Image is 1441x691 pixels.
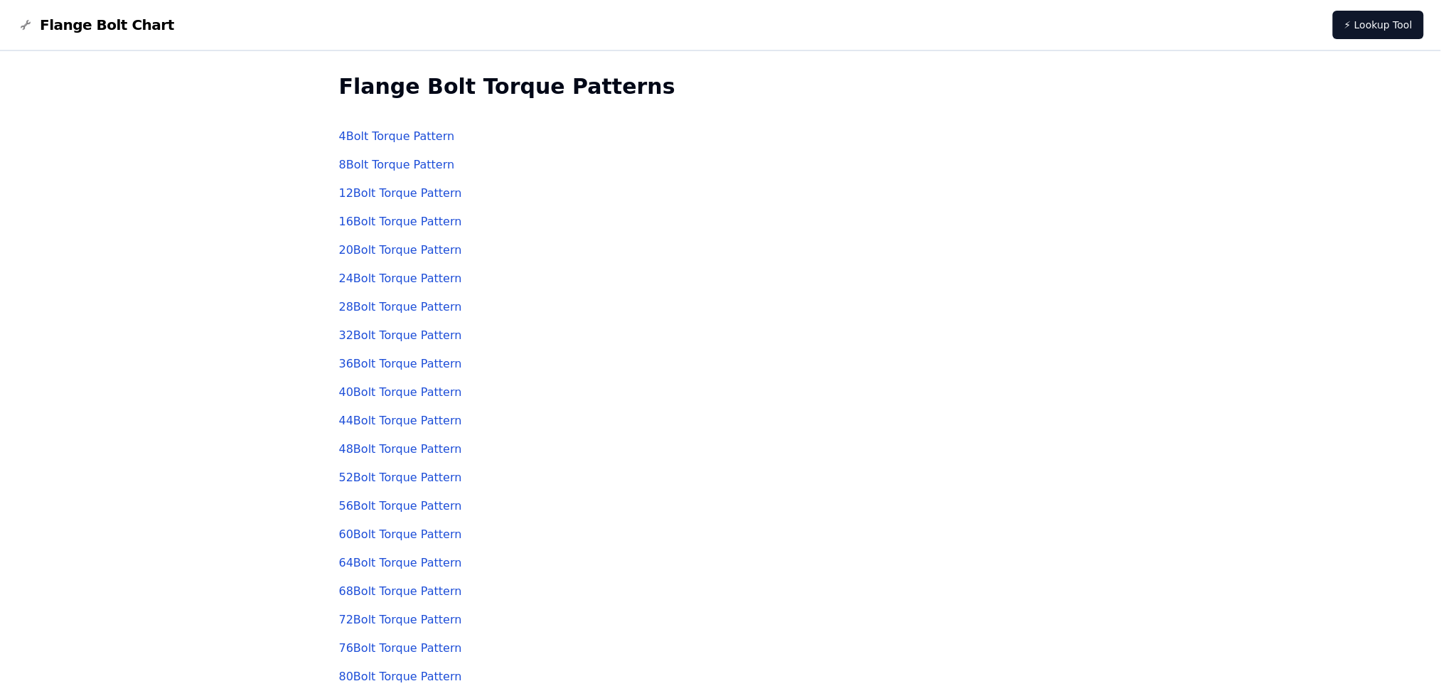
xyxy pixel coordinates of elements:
[339,471,462,484] a: 52Bolt Torque Pattern
[339,556,462,569] a: 64Bolt Torque Pattern
[339,328,462,342] a: 32Bolt Torque Pattern
[339,158,455,171] a: 8Bolt Torque Pattern
[339,414,462,427] a: 44Bolt Torque Pattern
[339,74,1103,100] h2: Flange Bolt Torque Patterns
[40,15,174,35] span: Flange Bolt Chart
[339,357,462,370] a: 36Bolt Torque Pattern
[339,613,462,626] a: 72Bolt Torque Pattern
[339,442,462,456] a: 48Bolt Torque Pattern
[339,272,462,285] a: 24Bolt Torque Pattern
[339,129,455,143] a: 4Bolt Torque Pattern
[339,300,462,314] a: 28Bolt Torque Pattern
[339,641,462,655] a: 76Bolt Torque Pattern
[339,243,462,257] a: 20Bolt Torque Pattern
[17,15,174,35] a: Flange Bolt Chart LogoFlange Bolt Chart
[339,670,462,683] a: 80Bolt Torque Pattern
[339,385,462,399] a: 40Bolt Torque Pattern
[339,584,462,598] a: 68Bolt Torque Pattern
[339,186,462,200] a: 12Bolt Torque Pattern
[339,499,462,513] a: 56Bolt Torque Pattern
[339,215,462,228] a: 16Bolt Torque Pattern
[1333,11,1424,39] a: ⚡ Lookup Tool
[339,527,462,541] a: 60Bolt Torque Pattern
[17,16,34,33] img: Flange Bolt Chart Logo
